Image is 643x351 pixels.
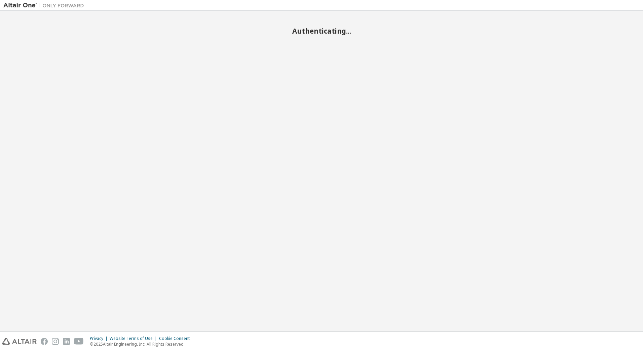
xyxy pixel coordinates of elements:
img: instagram.svg [52,338,59,345]
img: Altair One [3,2,87,9]
div: Website Terms of Use [110,336,159,341]
div: Cookie Consent [159,336,194,341]
div: Privacy [90,336,110,341]
img: altair_logo.svg [2,338,37,345]
img: linkedin.svg [63,338,70,345]
img: youtube.svg [74,338,84,345]
h2: Authenticating... [3,27,640,35]
p: © 2025 Altair Engineering, Inc. All Rights Reserved. [90,341,194,347]
img: facebook.svg [41,338,48,345]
